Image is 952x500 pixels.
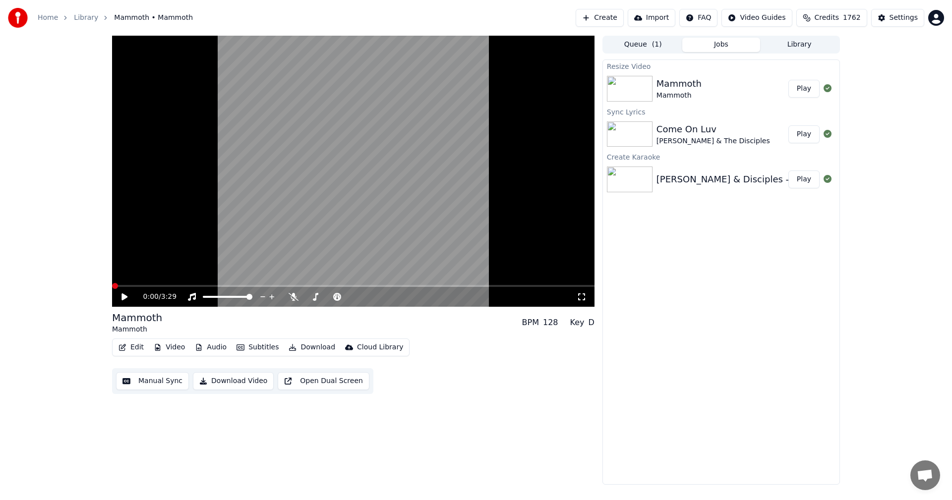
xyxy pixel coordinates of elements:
[910,460,940,490] div: Open chat
[112,325,162,334] div: Mammoth
[74,13,98,23] a: Library
[522,317,539,329] div: BPM
[721,9,792,27] button: Video Guides
[233,340,283,354] button: Subtitles
[656,136,770,146] div: [PERSON_NAME] & The Disciples
[112,311,162,325] div: Mammoth
[682,38,761,52] button: Jobs
[871,9,924,27] button: Settings
[589,317,595,329] div: D
[656,172,853,186] div: [PERSON_NAME] & Disciples -- Come on Luv
[143,292,159,302] span: 0:00
[656,122,770,136] div: Come On Luv
[115,340,148,354] button: Edit
[570,317,585,329] div: Key
[628,9,675,27] button: Import
[788,80,820,98] button: Play
[603,60,839,72] div: Resize Video
[890,13,918,23] div: Settings
[788,170,820,188] button: Play
[143,292,167,302] div: /
[114,13,193,23] span: Mammoth • Mammoth
[603,106,839,117] div: Sync Lyrics
[604,38,682,52] button: Queue
[679,9,717,27] button: FAQ
[815,13,839,23] span: Credits
[656,77,702,91] div: Mammoth
[357,342,403,352] div: Cloud Library
[116,372,189,390] button: Manual Sync
[796,9,867,27] button: Credits1762
[285,340,339,354] button: Download
[8,8,28,28] img: youka
[656,91,702,101] div: Mammoth
[191,340,231,354] button: Audio
[150,340,189,354] button: Video
[278,372,369,390] button: Open Dual Screen
[843,13,861,23] span: 1762
[760,38,838,52] button: Library
[38,13,193,23] nav: breadcrumb
[161,292,177,302] span: 3:29
[652,40,662,50] span: ( 1 )
[38,13,58,23] a: Home
[788,125,820,143] button: Play
[193,372,274,390] button: Download Video
[603,151,839,163] div: Create Karaoke
[543,317,558,329] div: 128
[576,9,624,27] button: Create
